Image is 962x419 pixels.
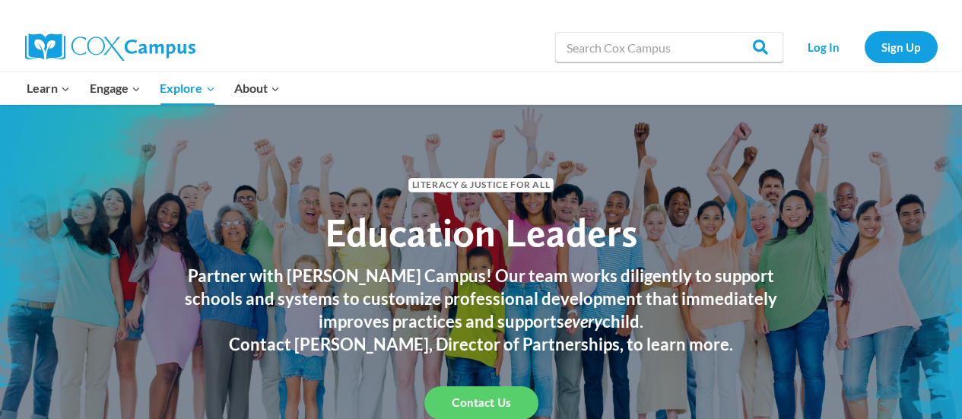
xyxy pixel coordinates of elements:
h3: Partner with [PERSON_NAME] Campus! Our team works diligently to support schools and systems to cu... [170,265,793,333]
span: Literacy & Justice for All [408,178,554,192]
span: About [234,78,280,98]
nav: Primary Navigation [17,72,290,104]
a: Log In [791,31,857,62]
img: Cox Campus [25,33,195,61]
span: Contact Us [452,395,511,410]
a: Sign Up [865,31,938,62]
h3: Contact [PERSON_NAME], Director of Partnerships, to learn more. [170,333,793,356]
span: Learn [27,78,70,98]
span: Engage [90,78,141,98]
span: Education Leaders [325,208,637,256]
span: Explore [160,78,214,98]
em: every [564,311,602,332]
nav: Secondary Navigation [791,31,938,62]
input: Search Cox Campus [555,32,783,62]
